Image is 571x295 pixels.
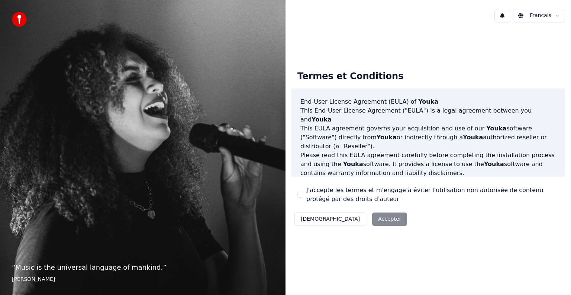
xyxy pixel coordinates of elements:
[463,134,483,141] span: Youka
[12,12,27,27] img: youka
[300,124,556,151] p: This EULA agreement governs your acquisition and use of our software ("Software") directly from o...
[12,262,274,273] p: “ Music is the universal language of mankind. ”
[12,276,274,283] footer: [PERSON_NAME]
[312,116,332,123] span: Youka
[300,106,556,124] p: This End-User License Agreement ("EULA") is a legal agreement between you and
[294,213,366,226] button: [DEMOGRAPHIC_DATA]
[300,97,556,106] h3: End-User License Agreement (EULA) of
[300,151,556,178] p: Please read this EULA agreement carefully before completing the installation process and using th...
[418,98,438,105] span: Youka
[291,65,409,88] div: Termes et Conditions
[484,161,504,168] span: Youka
[377,134,397,141] span: Youka
[306,186,559,204] label: J'accepte les termes et m'engage à éviter l'utilisation non autorisée de contenu protégé par des ...
[343,161,363,168] span: Youka
[486,125,506,132] span: Youka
